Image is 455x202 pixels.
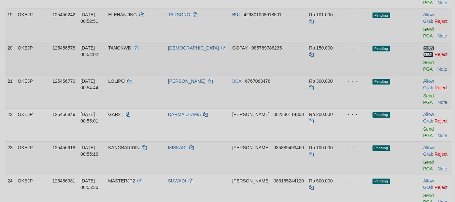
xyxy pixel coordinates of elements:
[435,151,448,157] a: Reject
[52,112,75,117] span: 125456849
[168,45,219,50] a: [DEMOGRAPHIC_DATA]
[421,8,452,42] td: ·
[232,178,270,183] span: [PERSON_NAME]
[52,79,75,84] span: 125456770
[373,179,390,184] span: Pending
[421,75,452,108] td: ·
[80,45,98,57] span: [DATE] 00:54:02
[423,79,434,90] a: Allow Grab
[15,42,50,75] td: OKEJP
[435,185,448,190] a: Reject
[274,112,304,117] span: Copy 082386114300 to clipboard
[343,144,367,151] div: - - -
[5,8,15,42] td: 19
[232,112,270,117] span: [PERSON_NAME]
[232,145,270,150] span: [PERSON_NAME]
[421,108,452,141] td: ·
[421,42,452,75] td: ·
[423,178,434,190] a: Allow Grab
[423,45,434,57] a: Allow Grab
[108,112,123,117] span: GAR21
[421,141,452,175] td: ·
[423,112,435,123] span: ·
[15,8,50,42] td: OKEJP
[80,178,98,190] span: [DATE] 00:55:30
[274,145,304,150] span: Copy 085889493466 to clipboard
[108,145,139,150] span: KANGBARIDIN
[168,12,190,17] a: TARSONO
[423,93,434,105] a: Send PGA
[423,160,434,171] a: Send PGA
[438,33,448,38] a: Note
[232,45,248,50] span: GOPAY
[5,42,15,75] td: 20
[435,19,448,24] a: Reject
[343,78,367,84] div: - - -
[423,45,435,57] span: ·
[343,111,367,118] div: - - -
[274,178,304,183] span: Copy 083185244120 to clipboard
[5,75,15,108] td: 21
[373,12,390,18] span: Pending
[108,12,137,17] span: ELEHANJING
[52,178,75,183] span: 125456981
[373,46,390,51] span: Pending
[435,85,448,90] a: Reject
[423,145,434,157] a: Allow Grab
[5,141,15,175] td: 23
[438,166,448,171] a: Note
[309,112,333,117] span: Rp 200.000
[423,60,434,72] a: Send PGA
[309,45,333,50] span: Rp 150.000
[373,79,390,84] span: Pending
[52,145,75,150] span: 125456918
[168,178,186,183] a: SUWADI
[423,27,434,38] a: Send PGA
[423,178,435,190] span: ·
[15,108,50,141] td: OKEJP
[423,79,435,90] span: ·
[15,141,50,175] td: OKEJP
[80,12,98,24] span: [DATE] 00:52:51
[343,178,367,184] div: - - -
[309,145,333,150] span: Rp 100.000
[435,118,448,123] a: Reject
[423,12,435,24] span: ·
[373,112,390,118] span: Pending
[108,178,135,183] span: MASTERJP2
[15,75,50,108] td: OKEJP
[168,112,201,117] a: DARMA UTAMA
[438,133,448,138] a: Note
[52,45,75,50] span: 125456578
[168,79,206,84] a: [PERSON_NAME]
[343,11,367,18] div: - - -
[52,12,75,17] span: 125456242
[423,126,434,138] a: Send PGA
[438,66,448,72] a: Note
[373,145,390,151] span: Pending
[80,112,98,123] span: [DATE] 00:55:01
[80,79,98,90] span: [DATE] 00:54:44
[309,178,333,183] span: Rp 500.000
[251,45,282,50] span: Copy 085789786235 to clipboard
[108,45,131,50] span: TANOKWD
[108,79,125,84] span: LOLIPO
[244,12,282,17] span: Copy 429301008018501 to clipboard
[423,112,434,123] a: Allow Grab
[168,145,187,150] a: MISKADI
[435,52,448,57] a: Reject
[309,79,333,84] span: Rp 300.000
[423,12,434,24] a: Allow Grab
[5,108,15,141] td: 22
[245,79,271,84] span: Copy 6767063476 to clipboard
[309,12,333,17] span: Rp 101.000
[80,145,98,157] span: [DATE] 00:55:16
[232,12,240,17] span: BRI
[423,145,435,157] span: ·
[232,79,241,84] span: BCA
[438,100,448,105] a: Note
[343,45,367,51] div: - - -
